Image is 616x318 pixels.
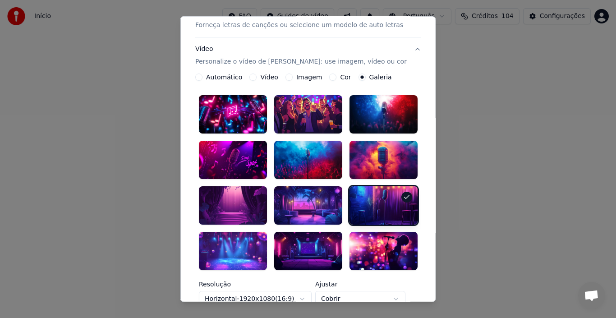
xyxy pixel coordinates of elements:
label: Galeria [369,74,391,80]
label: Resolução [199,281,312,287]
label: Cor [340,74,351,80]
label: Ajustar [315,281,405,287]
div: Vídeo [195,45,407,66]
label: Automático [206,74,242,80]
button: LetrasForneça letras de canções ou selecione um modelo de auto letras [195,1,421,37]
p: Personalize o vídeo de [PERSON_NAME]: use imagem, vídeo ou cor [195,57,407,66]
label: Imagem [296,74,322,80]
label: Vídeo [260,74,278,80]
button: VídeoPersonalize o vídeo de [PERSON_NAME]: use imagem, vídeo ou cor [195,37,421,74]
p: Forneça letras de canções ou selecione um modelo de auto letras [195,21,403,30]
